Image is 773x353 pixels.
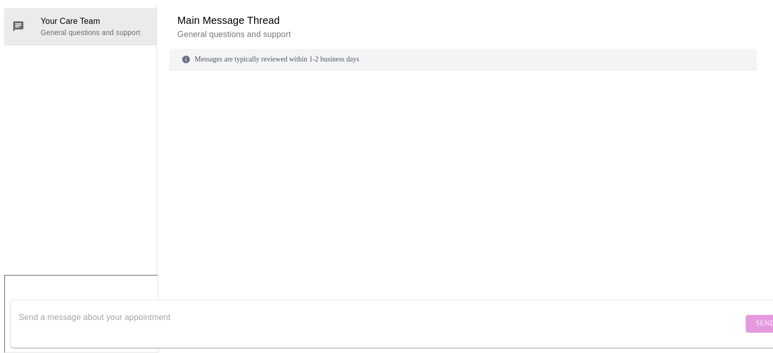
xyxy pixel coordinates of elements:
[41,27,148,38] p: General questions and support
[177,28,749,41] p: General questions and support
[4,275,159,353] iframe: ZoomInfo Anywhere
[177,12,749,28] h6: Main Message Thread
[169,49,757,71] div: Messages are typically reviewed within 1-2 business days
[41,15,148,27] span: Your Care Team
[4,8,157,45] div: Your Care TeamGeneral questions and support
